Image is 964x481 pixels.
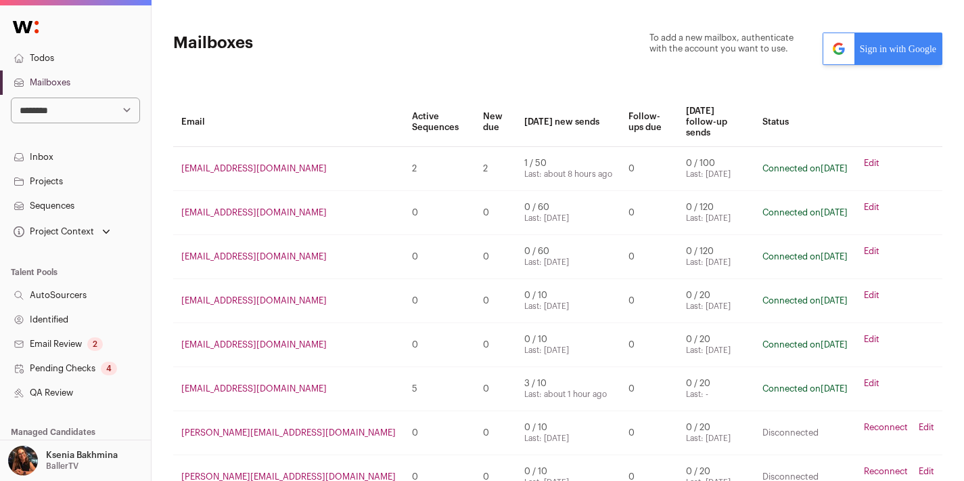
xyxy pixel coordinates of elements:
[475,411,516,455] td: 0
[516,98,620,147] th: [DATE] new sends
[404,235,475,279] td: 0
[516,279,620,323] td: 0 / 10
[864,422,908,433] a: Reconnect
[754,98,856,147] th: Status
[404,98,475,147] th: Active Sequences
[181,428,396,437] a: [PERSON_NAME][EMAIL_ADDRESS][DOMAIN_NAME]
[821,251,848,262] time: [DATE]
[864,466,908,477] a: Reconnect
[686,345,746,356] div: Last: [DATE]
[87,337,103,351] div: 2
[475,191,516,235] td: 0
[524,345,612,356] div: Last: [DATE]
[864,290,879,301] a: Edit
[173,33,430,54] h1: Mailboxes
[821,339,848,350] time: [DATE]
[678,367,754,411] td: 0 / 20
[524,301,612,312] div: Last: [DATE]
[475,279,516,323] td: 0
[181,208,327,217] a: [EMAIL_ADDRESS][DOMAIN_NAME]
[686,433,746,444] div: Last: [DATE]
[649,33,812,54] span: To add a new mailbox, authenticate with the account you want to use.
[475,367,516,411] td: 0
[404,147,475,191] td: 2
[864,158,879,169] a: Edit
[678,279,754,323] td: 0 / 20
[516,411,620,455] td: 0 / 10
[686,257,746,268] div: Last: [DATE]
[475,98,516,147] th: New due
[762,295,848,306] div: Connected on
[620,279,678,323] td: 0
[181,296,327,305] a: [EMAIL_ADDRESS][DOMAIN_NAME]
[5,14,46,41] img: Wellfound
[686,301,746,312] div: Last: [DATE]
[864,202,879,213] a: Edit
[181,472,396,481] a: [PERSON_NAME][EMAIL_ADDRESS][DOMAIN_NAME]
[620,98,678,147] th: Follow-ups due
[762,427,848,438] div: Disconnected
[864,378,879,389] a: Edit
[620,147,678,191] td: 0
[8,446,38,476] img: 13968079-medium_jpg
[762,207,848,218] div: Connected on
[516,191,620,235] td: 0 / 60
[524,433,612,444] div: Last: [DATE]
[181,384,327,393] a: [EMAIL_ADDRESS][DOMAIN_NAME]
[620,367,678,411] td: 0
[404,279,475,323] td: 0
[919,466,934,477] a: Edit
[821,383,848,394] time: [DATE]
[516,147,620,191] td: 1 / 50
[11,226,94,237] div: Project Context
[181,252,327,261] a: [EMAIL_ADDRESS][DOMAIN_NAME]
[524,257,612,268] div: Last: [DATE]
[524,389,612,400] div: Last: about 1 hour ago
[516,323,620,367] td: 0 / 10
[678,98,754,147] th: [DATE] follow-up sends
[404,411,475,455] td: 0
[678,191,754,235] td: 0 / 120
[620,411,678,455] td: 0
[516,367,620,411] td: 3 / 10
[11,222,113,241] button: Open dropdown
[821,207,848,218] time: [DATE]
[524,169,612,180] div: Last: about 8 hours ago
[686,213,746,224] div: Last: [DATE]
[678,323,754,367] td: 0 / 20
[475,323,516,367] td: 0
[686,389,746,400] div: Last: -
[823,33,942,65] a: Sign in with Google
[821,163,848,174] time: [DATE]
[101,362,117,375] div: 4
[181,164,327,173] a: [EMAIL_ADDRESS][DOMAIN_NAME]
[762,339,848,350] div: Connected on
[475,147,516,191] td: 2
[46,461,78,472] p: BallerTV
[620,323,678,367] td: 0
[181,340,327,349] a: [EMAIL_ADDRESS][DOMAIN_NAME]
[864,334,879,345] a: Edit
[762,251,848,262] div: Connected on
[404,191,475,235] td: 0
[620,191,678,235] td: 0
[173,98,404,147] th: Email
[678,235,754,279] td: 0 / 120
[475,235,516,279] td: 0
[678,147,754,191] td: 0 / 100
[686,169,746,180] div: Last: [DATE]
[762,383,848,394] div: Connected on
[404,367,475,411] td: 5
[678,411,754,455] td: 0 / 20
[5,446,120,476] button: Open dropdown
[620,235,678,279] td: 0
[404,323,475,367] td: 0
[516,235,620,279] td: 0 / 60
[524,213,612,224] div: Last: [DATE]
[821,295,848,306] time: [DATE]
[46,450,118,461] p: Ksenia Bakhmina
[919,422,934,433] a: Edit
[762,163,848,174] div: Connected on
[864,246,879,257] a: Edit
